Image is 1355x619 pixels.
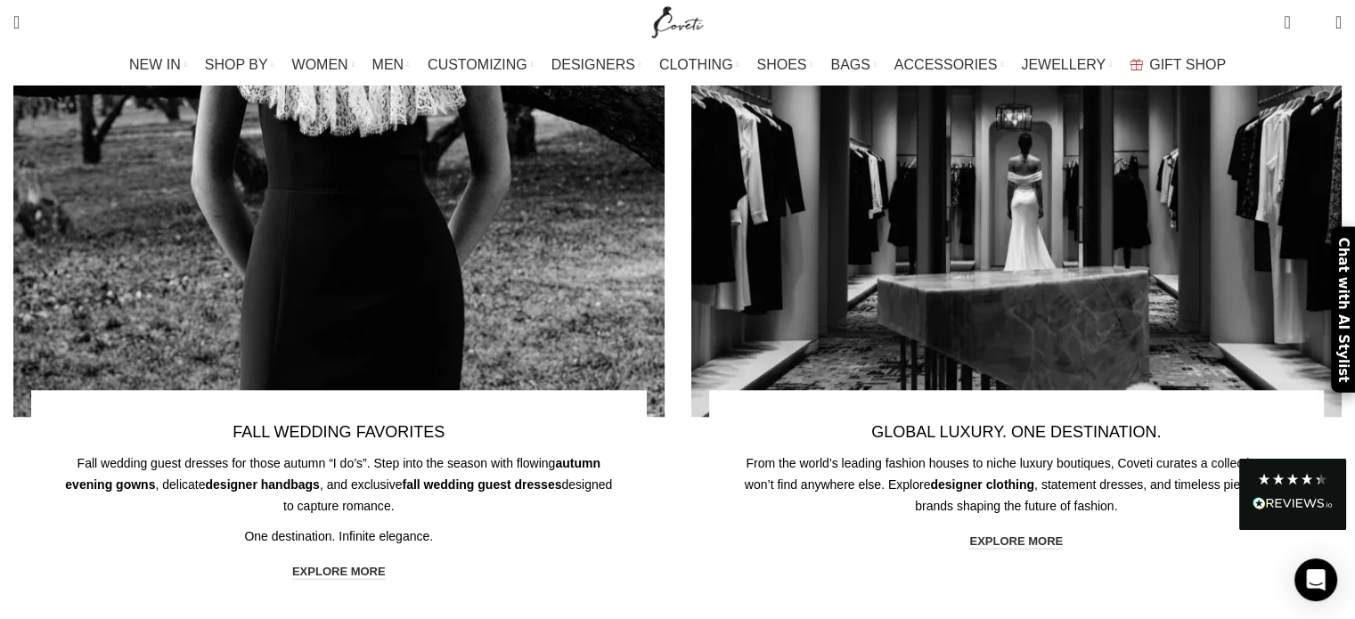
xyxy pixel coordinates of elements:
[659,47,739,83] a: CLOTHING
[65,456,600,492] strong: autumn evening gowns
[1275,4,1299,40] a: 2
[1021,56,1106,73] span: JEWELLERY
[402,477,561,492] strong: fall wedding guest dresses
[894,47,1004,83] a: ACCESSORIES
[930,477,1034,492] strong: designer clothing
[830,56,869,73] span: BAGS
[551,47,641,83] a: DESIGNERS
[129,56,181,73] span: NEW IN
[1149,56,1226,73] span: GIFT SHOP
[4,4,29,40] a: Search
[741,422,1291,443] h4: GLOBAL LUXURY. ONE DESTINATION.
[894,56,998,73] span: ACCESSORIES
[1130,47,1226,83] a: GIFT SHOP
[292,47,355,83] a: WOMEN
[1304,4,1322,40] div: My Wishlist
[1294,558,1337,601] div: Open Intercom Messenger
[64,422,614,443] h4: FALL WEDDING FAVORITES
[745,456,1288,513] span: From the world’s leading fashion houses to niche luxury boutiques, Coveti curates a collection yo...
[551,56,635,73] span: DESIGNERS
[756,47,812,83] a: SHOES
[1130,59,1143,70] img: GiftBag
[830,47,876,83] a: BAGS
[64,525,614,547] p: One destination. Infinite elegance.
[292,56,348,73] span: WOMEN
[64,452,614,517] p: Fall wedding guest dresses for those autumn “I do’s”. Step into the season with flowing , delicat...
[372,47,410,83] a: MEN
[1308,18,1321,31] span: 0
[659,56,733,73] span: CLOTHING
[129,47,187,83] a: NEW IN
[292,565,386,581] a: explore more
[1253,497,1333,509] img: REVIEWS.io
[1021,47,1112,83] a: JEWELLERY
[1257,472,1328,486] div: 4.28 Stars
[4,47,1351,83] div: Main navigation
[648,13,707,29] a: Site logo
[205,56,268,73] span: SHOP BY
[205,47,274,83] a: SHOP BY
[1239,459,1346,530] div: Read All Reviews
[428,47,534,83] a: CUSTOMIZING
[372,56,404,73] span: MEN
[205,477,319,492] strong: designer handbags
[428,56,527,73] span: CUSTOMIZING
[1253,493,1333,517] div: Read All Reviews
[756,56,806,73] span: SHOES
[969,534,1063,550] a: explore more
[1286,9,1299,22] span: 2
